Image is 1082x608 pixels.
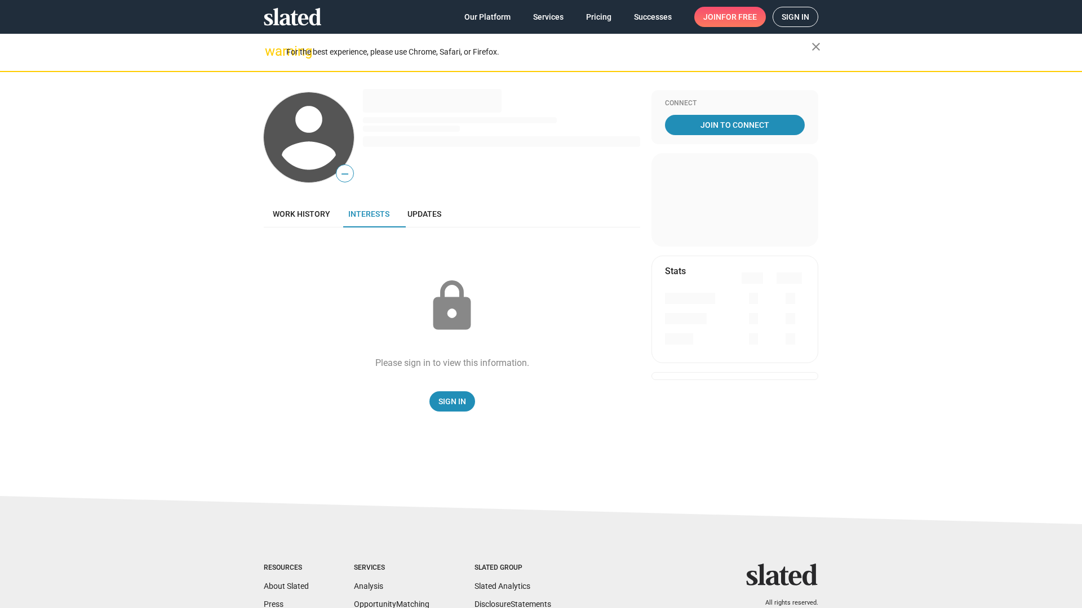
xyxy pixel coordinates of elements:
[264,582,309,591] a: About Slated
[265,44,278,58] mat-icon: warning
[667,115,802,135] span: Join To Connect
[464,7,511,27] span: Our Platform
[336,167,353,181] span: —
[665,265,686,277] mat-card-title: Stats
[398,200,450,227] a: Updates
[703,7,757,27] span: Join
[375,357,529,369] div: Please sign in to view this information.
[721,7,757,27] span: for free
[455,7,520,27] a: Our Platform
[475,564,551,573] div: Slated Group
[475,582,530,591] a: Slated Analytics
[524,7,573,27] a: Services
[782,7,809,26] span: Sign in
[625,7,681,27] a: Successes
[665,115,805,135] a: Join To Connect
[424,278,480,334] mat-icon: lock
[577,7,620,27] a: Pricing
[264,200,339,227] a: Work history
[665,99,805,108] div: Connect
[438,391,466,412] span: Sign In
[348,209,389,218] span: Interests
[407,209,441,218] span: Updates
[694,7,766,27] a: Joinfor free
[286,44,812,60] div: For the best experience, please use Chrome, Safari, or Firefox.
[354,564,429,573] div: Services
[264,564,309,573] div: Resources
[339,200,398,227] a: Interests
[586,7,611,27] span: Pricing
[634,7,672,27] span: Successes
[273,209,330,218] span: Work history
[773,7,818,27] a: Sign in
[809,40,823,53] mat-icon: close
[533,7,564,27] span: Services
[354,582,383,591] a: Analysis
[429,391,475,412] a: Sign In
